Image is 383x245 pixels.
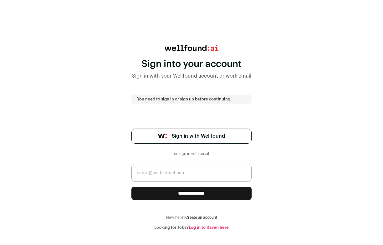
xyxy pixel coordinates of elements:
[131,72,252,80] div: Sign in with your Wellfound account or work email
[131,215,252,220] div: New here?
[171,151,212,156] div: or sign in with email
[172,132,225,140] span: Sign in with Wellfound
[158,134,167,138] img: wellfound-symbol-flush-black-fb3c872781a75f747ccb3a119075da62bfe97bd399995f84a933054e44a575c4.png
[137,97,246,102] p: You need to sign in or sign up before continuing.
[189,225,229,229] a: Log in to Raven here
[185,216,217,219] a: Create an account
[131,59,252,70] div: Sign into your account
[131,129,252,144] a: Sign in with Wellfound
[165,45,218,51] img: wellfound:ai
[131,225,252,230] div: Looking for Jobs?
[131,164,252,182] input: name@work-email.com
